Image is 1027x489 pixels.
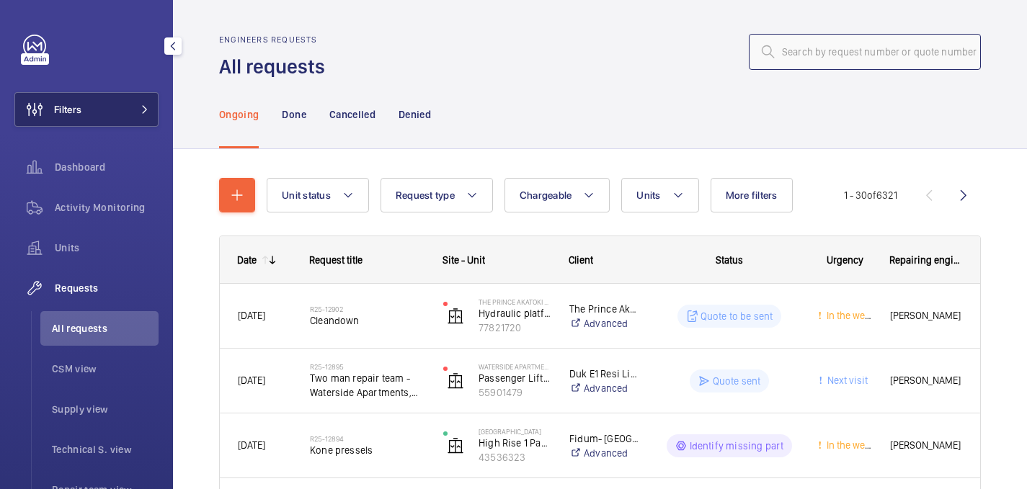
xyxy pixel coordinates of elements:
a: Advanced [569,381,641,395]
span: Site - Unit [443,254,485,266]
h2: Engineers requests [219,35,334,45]
span: Cleandown [310,313,424,328]
span: Next visit [824,374,868,386]
span: In the week [824,310,875,321]
span: [DATE] [238,439,265,451]
button: Filters [14,92,159,127]
span: Filters [54,102,81,117]
img: elevator.svg [447,372,464,390]
h2: R25-12894 [310,434,424,443]
a: Advanced [569,316,641,331]
span: CSM view [52,362,159,376]
p: Waterside Apartments [479,362,551,371]
span: Unit status [282,189,331,201]
img: elevator.svg [447,308,464,325]
p: Cancelled [329,107,375,122]
span: [PERSON_NAME] [890,308,962,324]
span: All requests [52,321,159,336]
p: 55901479 [479,385,551,400]
span: Dashboard [55,160,159,174]
span: Two man repair team - Waterside Apartments, [GEOGRAPHIC_DATA] [310,371,424,400]
p: 43536323 [479,450,551,465]
span: Kone pressels [310,443,424,457]
span: Units [55,241,159,255]
p: Denied [399,107,431,122]
p: Quote sent [713,374,761,388]
span: In the week [824,439,875,451]
span: Chargeable [520,189,572,201]
p: The Prince Akatoki London [569,302,641,316]
p: 77821720 [479,320,551,335]
span: Repairing engineer [889,254,963,266]
span: Request title [309,254,363,266]
img: elevator.svg [447,437,464,454]
button: Units [621,178,698,212]
p: Quote to be sent [701,309,773,323]
span: Activity Monitoring [55,200,159,215]
p: Duk E1 Resi Limited and Duke E2 Resi Limited - Waterside Apartments [569,367,641,381]
button: Request type [381,178,493,212]
span: [DATE] [238,374,265,386]
p: Identify missing part [690,439,784,453]
span: of [867,189,876,201]
input: Search by request number or quote number [749,34,981,70]
span: Status [716,254,743,266]
span: Units [636,189,660,201]
p: Passenger Lift 1 montague [479,371,551,385]
p: Done [282,107,306,122]
p: Fidum- [GEOGRAPHIC_DATA] [569,431,641,446]
p: [GEOGRAPHIC_DATA] [479,427,551,436]
span: Technical S. view [52,442,159,457]
span: More filters [726,189,778,201]
span: Urgency [827,254,863,266]
span: [DATE] [238,310,265,321]
span: Requests [55,281,159,295]
div: Date [237,254,257,266]
span: Supply view [52,402,159,416]
button: Chargeable [504,178,610,212]
button: More filters [711,178,793,212]
span: Client [569,254,593,266]
p: The Prince Akatoki London [479,297,551,306]
span: Request type [396,189,455,201]
p: Ongoing [219,107,259,122]
span: [PERSON_NAME] [890,437,962,454]
p: Hydraulic platform lift [479,306,551,320]
a: Advanced [569,446,641,460]
span: 1 - 30 6321 [844,190,897,200]
h2: R25-12895 [310,362,424,371]
p: High Rise 1 Passenger Lift [479,436,551,450]
button: Unit status [267,178,369,212]
h2: R25-12902 [310,305,424,313]
h1: All requests [219,53,334,80]
span: [PERSON_NAME] [890,372,962,389]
